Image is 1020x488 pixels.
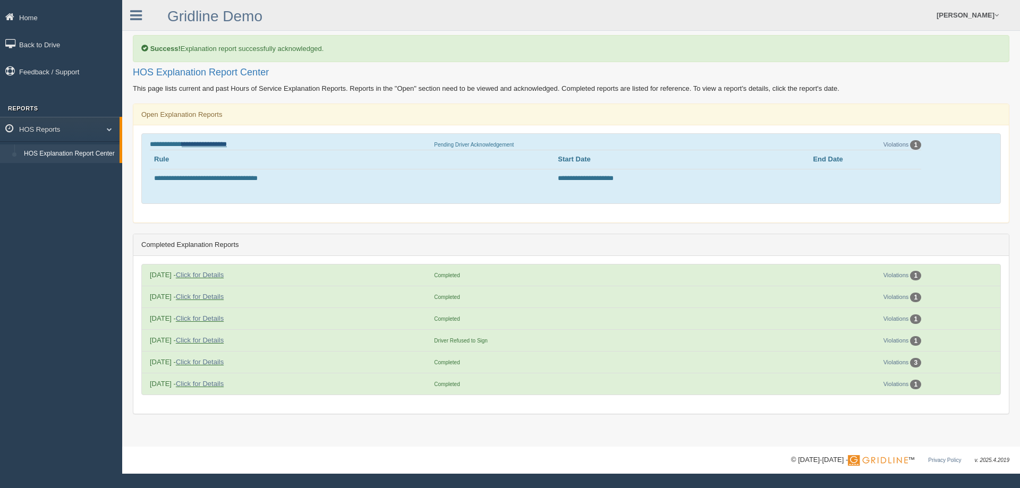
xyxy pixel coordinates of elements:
span: v. 2025.4.2019 [975,457,1009,463]
span: Pending Driver Acknowledgement [434,142,514,148]
div: 1 [910,314,921,324]
div: [DATE] - [144,292,429,302]
a: Violations [883,315,909,322]
th: End Date [809,150,921,169]
div: Open Explanation Reports [133,104,1009,125]
div: 1 [910,271,921,280]
h2: HOS Explanation Report Center [133,67,1009,78]
div: [DATE] - [144,313,429,323]
a: HOS Explanation Report Center [19,144,120,164]
span: Completed [434,272,460,278]
a: Click for Details [176,358,224,366]
div: [DATE] - [144,357,429,367]
a: Click for Details [176,336,224,344]
img: Gridline [848,455,908,466]
div: 1 [910,336,921,346]
span: Completed [434,316,460,322]
a: Violations [883,141,909,148]
span: Completed [434,381,460,387]
div: [DATE] - [144,379,429,389]
a: Click for Details [176,380,224,388]
th: Start Date [554,150,809,169]
span: Completed [434,359,460,365]
a: Click for Details [176,314,224,322]
a: Click for Details [176,293,224,301]
th: Rule [150,150,554,169]
a: Violations [883,359,909,365]
div: © [DATE]-[DATE] - ™ [791,455,1009,466]
span: Completed [434,294,460,300]
span: Driver Refused to Sign [434,338,488,344]
div: 1 [910,140,921,150]
a: Violations [883,337,909,344]
div: Completed Explanation Reports [133,234,1009,255]
div: [DATE] - [144,335,429,345]
div: Explanation report successfully acknowledged. [133,35,1009,62]
b: Success! [150,45,181,53]
div: 1 [910,380,921,389]
div: [DATE] - [144,270,429,280]
a: Violations [883,294,909,300]
a: Violations [883,272,909,278]
a: Gridline Demo [167,8,262,24]
div: 3 [910,358,921,367]
a: Click for Details [176,271,224,279]
a: Privacy Policy [928,457,961,463]
div: 1 [910,293,921,302]
a: Violations [883,381,909,387]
